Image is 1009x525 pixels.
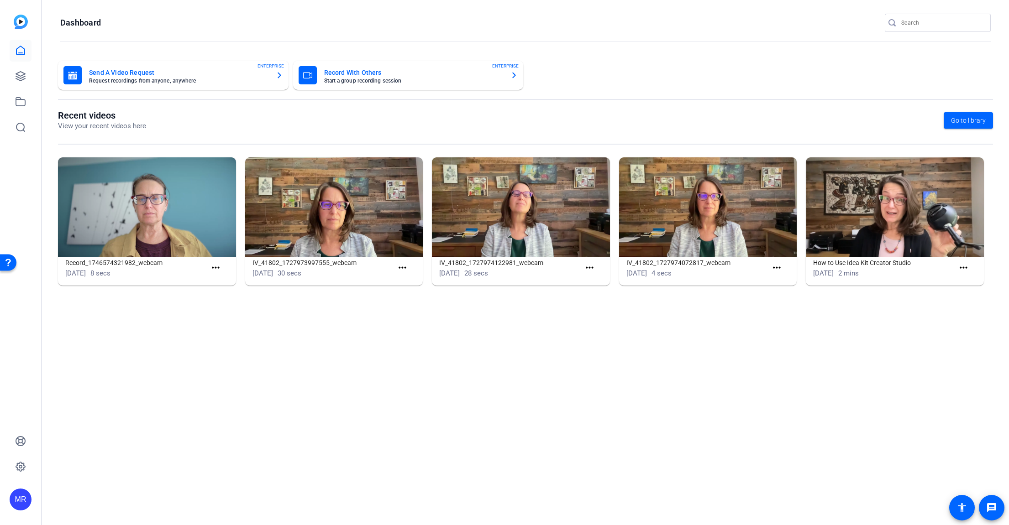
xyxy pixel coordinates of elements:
span: [DATE] [439,269,460,277]
span: ENTERPRISE [258,62,284,69]
mat-card-title: Send A Video Request [89,67,268,78]
span: 30 secs [278,269,301,277]
p: View your recent videos here [58,121,146,131]
h1: IV_41802_1727973997555_webcam [252,257,394,268]
input: Search [901,17,983,28]
mat-icon: more_horiz [210,262,221,274]
a: Go to library [944,112,993,129]
span: Go to library [951,116,986,125]
img: IV_41802_1727973997555_webcam [245,157,423,257]
img: Record_1746574321982_webcam [58,157,236,257]
span: [DATE] [813,269,834,277]
mat-icon: more_horiz [584,262,595,274]
mat-icon: message [986,502,997,513]
img: IV_41802_1727974072817_webcam [619,157,797,257]
h1: How to Use Idea Kit Creator Studio [813,257,954,268]
span: 2 mins [838,269,859,277]
button: Record With OthersStart a group recording sessionENTERPRISE [293,61,524,90]
h1: Recent videos [58,110,146,121]
mat-icon: accessibility [956,502,967,513]
span: [DATE] [252,269,273,277]
mat-card-subtitle: Start a group recording session [324,78,504,83]
span: 4 secs [652,269,672,277]
h1: Dashboard [60,17,101,28]
div: MR [10,489,32,510]
button: Send A Video RequestRequest recordings from anyone, anywhereENTERPRISE [58,61,289,90]
span: 8 secs [90,269,110,277]
mat-icon: more_horiz [958,262,969,274]
mat-icon: more_horiz [771,262,783,274]
mat-card-title: Record With Others [324,67,504,78]
span: [DATE] [626,269,647,277]
mat-icon: more_horiz [397,262,408,274]
h1: IV_41802_1727974072817_webcam [626,257,767,268]
span: 28 secs [464,269,488,277]
span: [DATE] [65,269,86,277]
span: ENTERPRISE [492,62,519,69]
h1: IV_41802_1727974122981_webcam [439,257,580,268]
img: blue-gradient.svg [14,15,28,29]
h1: Record_1746574321982_webcam [65,257,206,268]
mat-card-subtitle: Request recordings from anyone, anywhere [89,78,268,83]
img: How to Use Idea Kit Creator Studio [806,157,984,257]
img: IV_41802_1727974122981_webcam [432,157,610,257]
